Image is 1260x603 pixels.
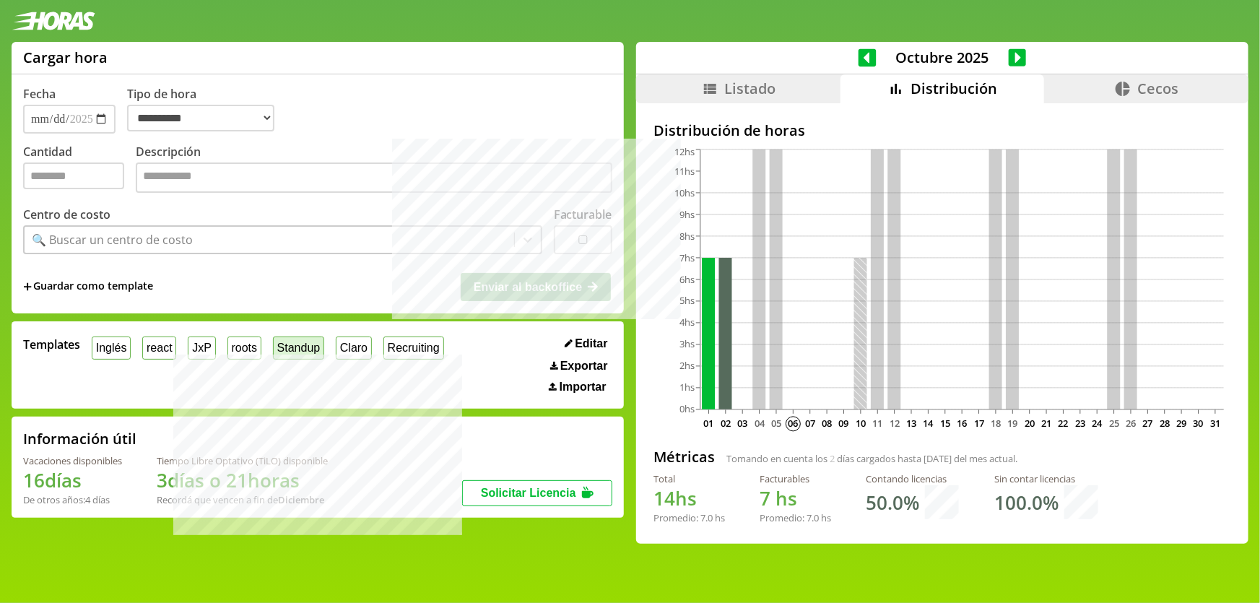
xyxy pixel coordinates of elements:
textarea: Descripción [136,162,612,193]
tspan: 5hs [679,295,695,308]
text: 13 [907,417,917,430]
h2: Métricas [653,447,715,467]
span: +Guardar como template [23,279,153,295]
div: Recordá que vencen a fin de [157,493,328,506]
tspan: 2hs [679,360,695,373]
text: 12 [890,417,900,430]
span: 7.0 [807,511,819,524]
h1: 16 días [23,467,122,493]
text: 22 [1059,417,1069,430]
text: 01 [704,417,714,430]
text: 16 [957,417,968,430]
text: 08 [822,417,833,430]
text: 27 [1143,417,1153,430]
tspan: 9hs [679,208,695,221]
label: Tipo de hora [127,86,286,134]
tspan: 3hs [679,338,695,351]
h1: 50.0 % [866,490,919,516]
div: 🔍 Buscar un centro de costo [32,232,193,248]
span: Solicitar Licencia [481,487,576,499]
span: Exportar [560,360,608,373]
span: 2 [830,452,835,465]
div: Total [653,472,725,485]
div: Contando licencias [866,472,960,485]
text: 17 [974,417,984,430]
h1: 100.0 % [994,490,1059,516]
h1: hs [653,485,725,511]
img: logotipo [12,12,95,30]
text: 15 [940,417,950,430]
button: JxP [188,337,215,359]
span: 7.0 [700,511,713,524]
text: 09 [839,417,849,430]
label: Descripción [136,144,612,196]
label: Fecha [23,86,56,102]
span: Tomando en cuenta los días cargados hasta [DATE] del mes actual. [726,452,1017,465]
span: Distribución [911,79,997,98]
text: 26 [1126,417,1137,430]
h1: 3 días o 21 horas [157,467,328,493]
span: 7 [760,485,770,511]
tspan: 0hs [679,403,695,416]
h2: Distribución de horas [653,121,1231,140]
label: Facturable [554,207,612,222]
label: Centro de costo [23,207,110,222]
div: Vacaciones disponibles [23,454,122,467]
text: 28 [1160,417,1170,430]
button: Editar [560,337,612,351]
text: 23 [1076,417,1086,430]
tspan: 1hs [679,381,695,394]
text: 25 [1109,417,1119,430]
button: Exportar [546,359,612,373]
text: 11 [873,417,883,430]
text: 05 [772,417,782,430]
span: Editar [575,337,607,350]
text: 18 [991,417,1002,430]
h2: Información útil [23,429,136,448]
text: 24 [1092,417,1103,430]
text: 04 [755,417,765,430]
tspan: 8hs [679,230,695,243]
div: Promedio: hs [760,511,831,524]
div: Facturables [760,472,831,485]
button: react [142,337,176,359]
span: + [23,279,32,295]
button: Claro [336,337,372,359]
h1: Cargar hora [23,48,108,67]
text: 21 [1042,417,1052,430]
tspan: 10hs [674,186,695,199]
text: 20 [1025,417,1035,430]
text: 31 [1211,417,1221,430]
tspan: 11hs [674,165,695,178]
select: Tipo de hora [127,105,274,131]
text: 06 [788,417,799,430]
h1: hs [760,485,831,511]
tspan: 7hs [679,251,695,264]
text: 29 [1177,417,1187,430]
label: Cantidad [23,144,136,196]
div: Tiempo Libre Optativo (TiLO) disponible [157,454,328,467]
tspan: 12hs [674,145,695,158]
text: 02 [721,417,731,430]
text: 10 [856,417,866,430]
span: Octubre 2025 [877,48,1009,67]
button: Solicitar Licencia [462,480,612,506]
button: Standup [273,337,324,359]
tspan: 4hs [679,316,695,329]
button: Inglés [92,337,131,359]
input: Cantidad [23,162,124,189]
text: 19 [1008,417,1018,430]
span: 14 [653,485,675,511]
span: Listado [724,79,775,98]
button: Recruiting [383,337,444,359]
div: Promedio: hs [653,511,725,524]
span: Cecos [1137,79,1178,98]
button: roots [227,337,261,359]
tspan: 6hs [679,273,695,286]
text: 30 [1194,417,1204,430]
span: Templates [23,337,80,352]
span: Importar [560,381,607,394]
div: De otros años: 4 días [23,493,122,506]
text: 07 [805,417,815,430]
div: Sin contar licencias [994,472,1099,485]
